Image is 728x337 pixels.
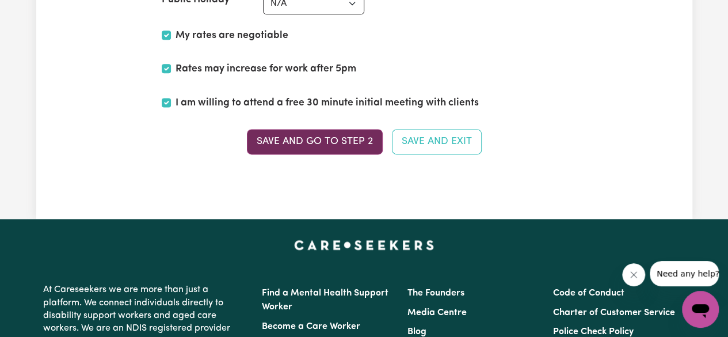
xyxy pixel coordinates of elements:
[262,289,388,312] a: Find a Mental Health Support Worker
[407,289,464,298] a: The Founders
[553,308,675,317] a: Charter of Customer Service
[176,28,288,43] label: My rates are negotiable
[392,129,482,154] button: Save and Exit
[407,308,467,317] a: Media Centre
[7,8,70,17] span: Need any help?
[682,291,719,328] iframe: Button to launch messaging window
[176,96,479,111] label: I am willing to attend a free 30 minute initial meeting with clients
[176,62,356,77] label: Rates may increase for work after 5pm
[553,289,624,298] a: Code of Conduct
[622,263,645,286] iframe: Close message
[294,240,434,249] a: Careseekers home page
[650,261,719,286] iframe: Message from company
[247,129,383,154] button: Save and go to Step 2
[262,322,360,331] a: Become a Care Worker
[553,327,634,336] a: Police Check Policy
[407,327,426,336] a: Blog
